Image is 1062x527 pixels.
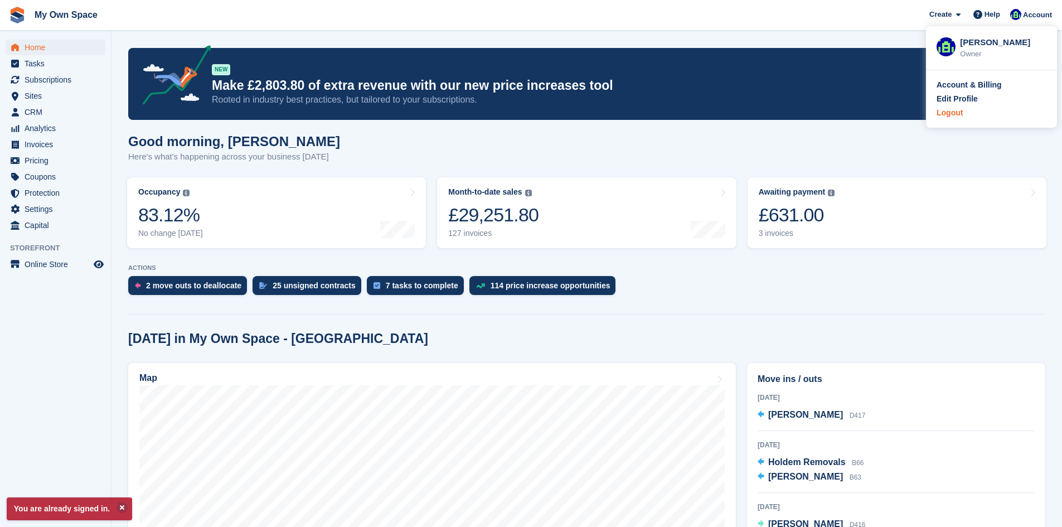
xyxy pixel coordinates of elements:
div: Occupancy [138,187,180,197]
span: CRM [25,104,91,120]
a: [PERSON_NAME] D417 [758,408,865,423]
div: Owner [960,49,1046,60]
span: Coupons [25,169,91,185]
span: Create [929,9,952,20]
a: Account & Billing [937,79,1046,91]
span: Analytics [25,120,91,136]
a: 114 price increase opportunities [469,276,622,301]
span: Holdem Removals [768,457,846,467]
a: 2 move outs to deallocate [128,276,253,301]
p: You are already signed in. [7,497,132,520]
span: B63 [850,473,861,481]
h1: Good morning, [PERSON_NAME] [128,134,340,149]
p: Make £2,803.80 of extra revenue with our new price increases tool [212,78,948,94]
a: menu [6,137,105,152]
span: Pricing [25,153,91,168]
div: Edit Profile [937,93,978,105]
a: menu [6,72,105,88]
div: Account & Billing [937,79,1002,91]
a: Month-to-date sales £29,251.80 127 invoices [437,177,736,248]
img: price-adjustments-announcement-icon-8257ccfd72463d97f412b2fc003d46551f7dbcb40ab6d574587a9cd5c0d94... [133,45,211,109]
span: Capital [25,217,91,233]
img: Rob Hull [1010,9,1021,20]
span: B66 [852,459,864,467]
a: Preview store [92,258,105,271]
div: NEW [212,64,230,75]
div: 127 invoices [448,229,539,238]
span: Subscriptions [25,72,91,88]
p: ACTIONS [128,264,1045,272]
a: Holdem Removals B66 [758,456,864,470]
div: [DATE] [758,502,1035,512]
img: icon-info-grey-7440780725fd019a000dd9b08b2336e03edf1995a4989e88bcd33f0948082b44.svg [183,190,190,196]
a: menu [6,88,105,104]
div: 2 move outs to deallocate [146,281,241,290]
div: 3 invoices [759,229,835,238]
div: 7 tasks to complete [386,281,458,290]
a: menu [6,257,105,272]
div: 25 unsigned contracts [273,281,356,290]
div: 83.12% [138,204,203,226]
div: 114 price increase opportunities [491,281,610,290]
a: menu [6,40,105,55]
p: Here's what's happening across your business [DATE] [128,151,340,163]
div: [PERSON_NAME] [960,36,1046,46]
span: Online Store [25,257,91,272]
div: £631.00 [759,204,835,226]
span: D417 [850,412,866,419]
a: menu [6,56,105,71]
div: [DATE] [758,440,1035,450]
img: icon-info-grey-7440780725fd019a000dd9b08b2336e03edf1995a4989e88bcd33f0948082b44.svg [525,190,532,196]
h2: Move ins / outs [758,373,1035,386]
div: £29,251.80 [448,204,539,226]
span: Invoices [25,137,91,152]
div: [DATE] [758,393,1035,403]
a: 7 tasks to complete [367,276,469,301]
img: contract_signature_icon-13c848040528278c33f63329250d36e43548de30e8caae1d1a13099fd9432cc5.svg [259,282,267,289]
div: No change [DATE] [138,229,203,238]
img: icon-info-grey-7440780725fd019a000dd9b08b2336e03edf1995a4989e88bcd33f0948082b44.svg [828,190,835,196]
a: menu [6,217,105,233]
span: Help [985,9,1000,20]
div: Logout [937,107,963,119]
a: [PERSON_NAME] B63 [758,470,861,485]
span: Account [1023,9,1052,21]
p: Rooted in industry best practices, but tailored to your subscriptions. [212,94,948,106]
img: stora-icon-8386f47178a22dfd0bd8f6a31ec36ba5ce8667c1dd55bd0f319d3a0aa187defe.svg [9,7,26,23]
a: menu [6,185,105,201]
span: Tasks [25,56,91,71]
a: Edit Profile [937,93,1046,105]
a: menu [6,120,105,136]
img: price_increase_opportunities-93ffe204e8149a01c8c9dc8f82e8f89637d9d84a8eef4429ea346261dce0b2c0.svg [476,283,485,288]
a: Awaiting payment £631.00 3 invoices [748,177,1046,248]
span: Storefront [10,243,111,254]
a: My Own Space [30,6,102,24]
h2: [DATE] in My Own Space - [GEOGRAPHIC_DATA] [128,331,428,346]
div: Month-to-date sales [448,187,522,197]
span: Protection [25,185,91,201]
a: menu [6,104,105,120]
a: menu [6,153,105,168]
a: menu [6,201,105,217]
a: 25 unsigned contracts [253,276,367,301]
div: Awaiting payment [759,187,826,197]
span: Settings [25,201,91,217]
a: Logout [937,107,1046,119]
span: [PERSON_NAME] [768,410,843,419]
img: task-75834270c22a3079a89374b754ae025e5fb1db73e45f91037f5363f120a921f8.svg [374,282,380,289]
span: [PERSON_NAME] [768,472,843,481]
span: Home [25,40,91,55]
img: move_outs_to_deallocate_icon-f764333ba52eb49d3ac5e1228854f67142a1ed5810a6f6cc68b1a99e826820c5.svg [135,282,140,289]
img: Rob Hull [937,37,956,56]
h2: Map [139,373,157,383]
a: Occupancy 83.12% No change [DATE] [127,177,426,248]
span: Sites [25,88,91,104]
a: menu [6,169,105,185]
